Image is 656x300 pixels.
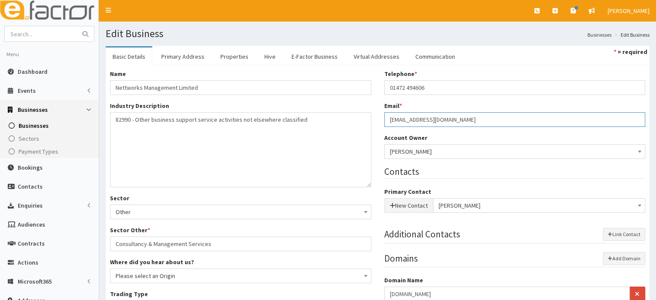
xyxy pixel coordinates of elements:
[110,194,129,202] label: Sector
[384,198,433,213] button: New Contact
[18,278,52,285] span: Microsoft365
[18,259,38,266] span: Actions
[2,145,99,158] a: Payment Types
[384,187,431,196] label: Primary Contact
[408,47,462,66] a: Communication
[116,206,366,218] span: Other
[116,270,366,282] span: Please select an Origin
[433,198,646,213] span: Emma Stroud
[110,268,371,283] span: Please select an Origin
[384,133,427,142] label: Account Owner
[347,47,406,66] a: Virtual Addresses
[110,205,371,219] span: Other
[384,144,646,159] span: Emma Cox
[618,48,647,56] strong: = required
[384,69,417,78] label: Telephone
[19,122,49,129] span: Businesses
[603,228,645,241] button: Link Contact
[439,199,640,212] span: Emma Stroud
[110,258,194,266] label: Where did you hear about us?
[257,47,282,66] a: Hive
[384,252,646,267] legend: Domains
[5,26,77,41] input: Search...
[384,228,646,243] legend: Additional Contacts
[154,47,211,66] a: Primary Address
[285,47,345,66] a: E-Factor Business
[608,7,650,15] span: [PERSON_NAME]
[110,69,126,78] label: Name
[2,132,99,145] a: Sectors
[18,221,45,228] span: Audiences
[106,28,650,39] h1: Edit Business
[603,252,645,265] button: Add Domain
[18,240,45,247] span: Contracts
[18,68,47,76] span: Dashboard
[18,106,48,114] span: Businesses
[18,202,43,209] span: Enquiries
[19,135,39,142] span: Sectors
[384,165,646,179] legend: Contacts
[612,31,650,38] li: Edit Business
[18,164,43,171] span: Bookings
[18,87,36,95] span: Events
[18,183,43,190] span: Contacts
[384,101,402,110] label: Email
[19,148,58,155] span: Payment Types
[384,276,423,284] label: Domain Name
[587,31,612,38] a: Businesses
[2,119,99,132] a: Businesses
[106,47,152,66] a: Basic Details
[213,47,255,66] a: Properties
[110,290,148,298] label: Trading Type
[110,112,371,187] textarea: 82990 - Other business support service activities not elsewhere classified
[390,145,640,158] span: Emma Cox
[110,226,150,234] label: Sector Other
[110,101,169,110] label: Industry Description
